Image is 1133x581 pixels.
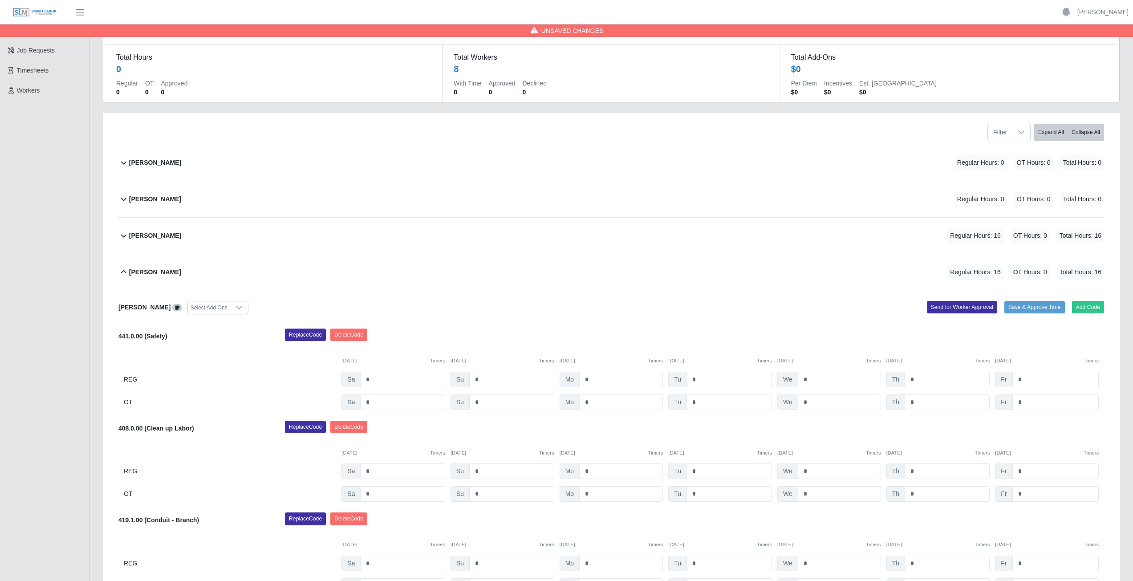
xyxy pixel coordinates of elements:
[341,394,361,410] span: Sa
[995,463,1012,479] span: Fr
[927,301,997,313] button: Send for Worker Approval
[995,372,1012,387] span: Fr
[757,541,772,548] button: Timers
[1084,357,1099,365] button: Timers
[668,449,772,457] div: [DATE]
[1034,124,1068,141] button: Expand All
[124,372,336,387] div: REG
[330,512,367,525] button: DeleteCode
[1034,124,1104,141] div: bulk actions
[560,394,580,410] span: Mo
[1084,449,1099,457] button: Timers
[541,26,604,35] span: Unsaved Changes
[866,357,881,365] button: Timers
[1011,265,1050,280] span: OT Hours: 0
[161,88,187,97] dd: 0
[866,449,881,457] button: Timers
[454,88,481,97] dd: 0
[954,192,1007,207] span: Regular Hours: 0
[859,88,937,97] dd: $0
[341,357,445,365] div: [DATE]
[116,88,138,97] dd: 0
[451,357,554,365] div: [DATE]
[995,541,1099,548] div: [DATE]
[1057,228,1104,243] span: Total Hours: 16
[947,228,1003,243] span: Regular Hours: 16
[341,541,445,548] div: [DATE]
[118,425,194,432] b: 408.0.00 (Clean up Labor)
[560,486,580,502] span: Mo
[489,79,516,88] dt: Approved
[777,556,798,571] span: We
[430,357,445,365] button: Timers
[947,265,1003,280] span: Regular Hours: 16
[886,556,905,571] span: Th
[560,463,580,479] span: Mo
[668,556,687,571] span: Tu
[1060,192,1104,207] span: Total Hours: 0
[118,181,1104,217] button: [PERSON_NAME] Regular Hours: 0 OT Hours: 0 Total Hours: 0
[451,372,470,387] span: Su
[341,449,445,457] div: [DATE]
[451,394,470,410] span: Su
[17,47,55,54] span: Job Requests
[285,512,326,525] button: ReplaceCode
[1060,155,1104,170] span: Total Hours: 0
[866,541,881,548] button: Timers
[886,541,990,548] div: [DATE]
[560,372,580,387] span: Mo
[560,556,580,571] span: Mo
[995,449,1099,457] div: [DATE]
[341,463,361,479] span: Sa
[118,333,167,340] b: 441.0.00 (Safety)
[129,231,181,240] b: [PERSON_NAME]
[341,486,361,502] span: Sa
[145,88,154,97] dd: 0
[648,449,663,457] button: Timers
[451,463,470,479] span: Su
[451,541,554,548] div: [DATE]
[995,394,1012,410] span: Fr
[886,394,905,410] span: Th
[1068,124,1104,141] button: Collapse All
[560,357,663,365] div: [DATE]
[12,8,57,17] img: SLM Logo
[777,372,798,387] span: We
[791,52,1106,63] dt: Total Add-Ons
[454,52,769,63] dt: Total Workers
[1014,155,1053,170] span: OT Hours: 0
[668,357,772,365] div: [DATE]
[118,516,199,524] b: 419.1.00 (Conduit - Branch)
[430,449,445,457] button: Timers
[118,304,171,311] b: [PERSON_NAME]
[777,463,798,479] span: We
[188,301,230,314] div: Select Add Ons
[975,449,990,457] button: Timers
[975,541,990,548] button: Timers
[988,124,1012,141] span: Filter
[995,486,1012,502] span: Fr
[118,145,1104,181] button: [PERSON_NAME] Regular Hours: 0 OT Hours: 0 Total Hours: 0
[330,329,367,341] button: DeleteCode
[668,372,687,387] span: Tu
[1004,301,1065,313] button: Save & Approve Time
[116,79,138,88] dt: Regular
[285,421,326,433] button: ReplaceCode
[124,556,336,571] div: REG
[777,394,798,410] span: We
[489,88,516,97] dd: 0
[145,79,154,88] dt: OT
[129,268,181,277] b: [PERSON_NAME]
[341,556,361,571] span: Sa
[116,52,432,63] dt: Total Hours
[124,463,336,479] div: REG
[1057,265,1104,280] span: Total Hours: 16
[539,541,554,548] button: Timers
[791,63,801,75] div: $0
[124,486,336,502] div: OT
[648,357,663,365] button: Timers
[539,357,554,365] button: Timers
[648,541,663,548] button: Timers
[172,304,182,311] a: View/Edit Notes
[430,541,445,548] button: Timers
